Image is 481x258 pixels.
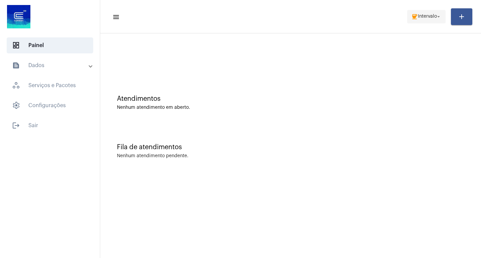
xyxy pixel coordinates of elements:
[7,117,93,134] span: Sair
[411,13,418,20] mat-icon: coffee
[12,101,20,109] span: sidenav icon
[4,57,100,73] mat-expansion-panel-header: sidenav iconDados
[418,14,437,19] span: Intervalo
[7,77,93,93] span: Serviços e Pacotes
[112,13,119,21] mat-icon: sidenav icon
[12,61,20,69] mat-icon: sidenav icon
[117,144,464,151] div: Fila de atendimentos
[7,37,93,53] span: Painel
[436,14,442,20] mat-icon: arrow_drop_down
[12,121,20,130] mat-icon: sidenav icon
[12,61,89,69] mat-panel-title: Dados
[117,95,464,102] div: Atendimentos
[407,10,446,23] button: Intervalo
[5,3,32,30] img: d4669ae0-8c07-2337-4f67-34b0df7f5ae4.jpeg
[12,41,20,49] span: sidenav icon
[117,154,188,159] div: Nenhum atendimento pendente.
[117,105,464,110] div: Nenhum atendimento em aberto.
[458,13,466,21] mat-icon: add
[12,81,20,89] span: sidenav icon
[7,97,93,113] span: Configurações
